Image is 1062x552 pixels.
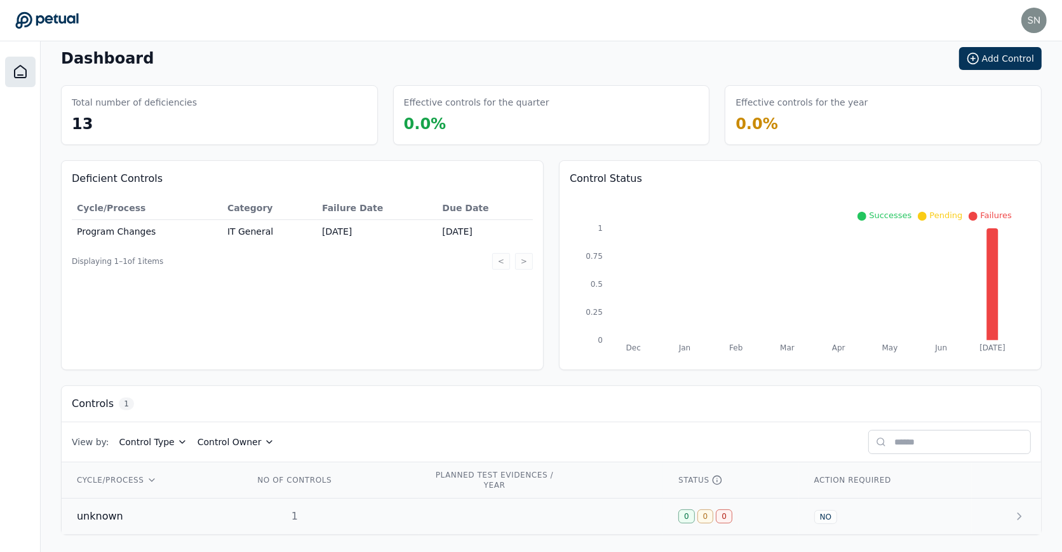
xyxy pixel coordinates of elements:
th: ACTION REQUIRED [799,462,972,499]
span: unknown [77,509,123,524]
tspan: Mar [780,343,795,352]
button: Control Type [119,436,187,448]
tspan: 0.75 [586,252,603,261]
div: 0 [716,509,732,523]
div: 1 [254,509,335,524]
span: 1 [119,397,134,410]
span: 13 [72,115,93,133]
h3: Total number of deficiencies [72,96,197,109]
td: Program Changes [72,220,222,244]
th: Cycle/Process [72,197,222,220]
span: Displaying 1– 1 of 1 items [72,256,163,266]
div: NO OF CONTROLS [254,475,335,485]
div: CYCLE/PROCESS [77,475,224,485]
th: Due Date [437,197,533,220]
a: Dashboard [5,57,36,87]
div: STATUS [678,475,784,485]
div: 0 [697,509,714,523]
h3: Effective controls for the year [736,96,868,109]
td: IT General [222,220,317,244]
button: > [515,253,533,270]
tspan: Jun [935,343,948,352]
span: Failures [980,210,1012,220]
span: Successes [869,210,911,220]
th: Failure Date [317,197,437,220]
tspan: Feb [729,343,743,352]
span: Pending [929,210,962,220]
tspan: 0 [598,336,603,345]
td: [DATE] [437,220,533,244]
button: < [492,253,510,270]
tspan: 0.25 [586,308,603,317]
span: View by: [72,436,109,448]
img: snir+upstart@petual.ai [1021,8,1047,33]
div: PLANNED TEST EVIDENCES / YEAR [434,470,556,490]
a: Go to Dashboard [15,11,79,29]
tspan: Dec [626,343,641,352]
span: 0.0 % [736,115,778,133]
button: Control Owner [198,436,274,448]
h3: Controls [72,396,114,411]
h1: Dashboard [61,48,154,69]
button: Add Control [959,47,1042,70]
tspan: May [882,343,898,352]
tspan: Jan [678,343,690,352]
td: [DATE] [317,220,437,244]
tspan: [DATE] [979,343,1005,352]
tspan: 0.5 [591,280,603,289]
h3: Effective controls for the quarter [404,96,549,109]
span: 0.0 % [404,115,447,133]
div: NO [814,510,837,524]
tspan: Apr [832,343,845,352]
th: Category [222,197,317,220]
h3: Deficient Controls [72,171,533,186]
h3: Control Status [570,171,1031,186]
div: 0 [678,509,695,523]
tspan: 1 [598,224,603,233]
